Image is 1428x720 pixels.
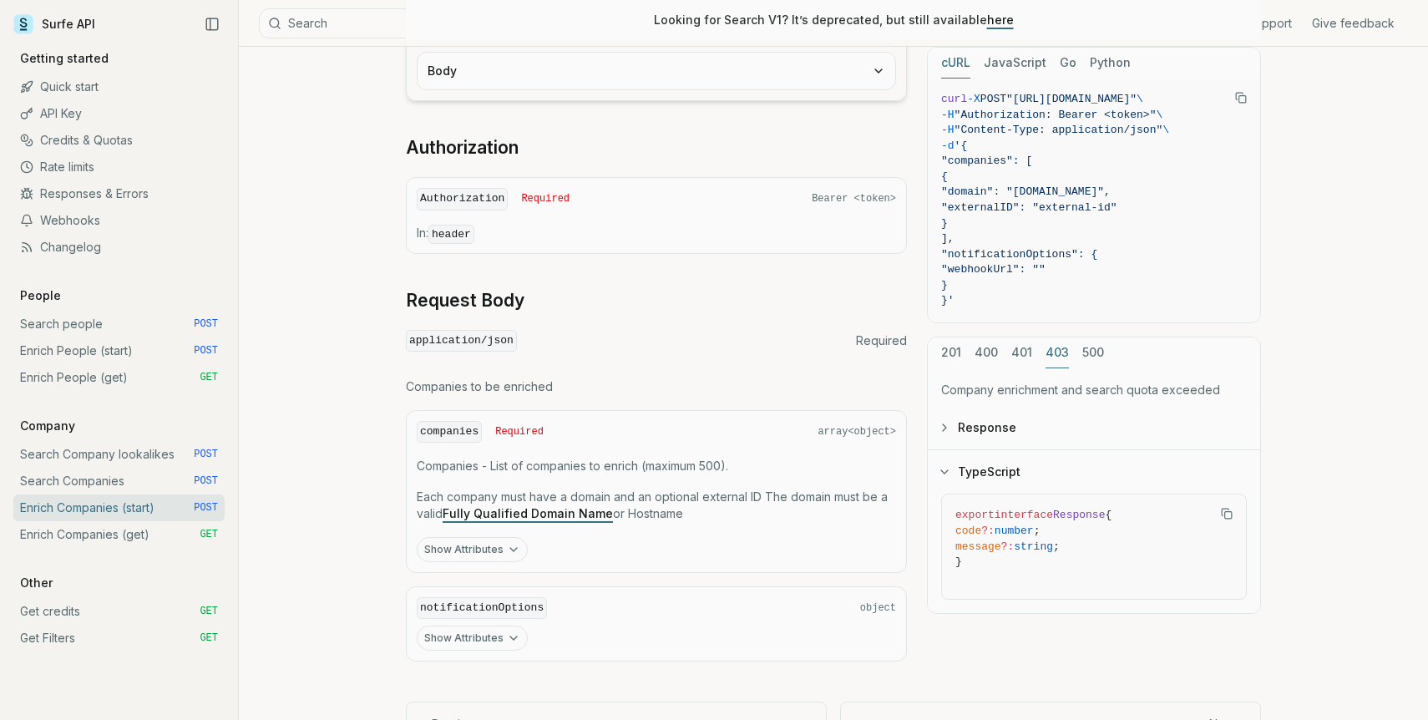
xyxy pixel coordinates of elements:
span: '{ [955,139,968,152]
button: Search⌘K [259,8,676,38]
span: } [941,279,948,292]
a: Get credits GET [13,598,225,625]
span: { [941,170,948,183]
p: Company [13,418,82,434]
button: JavaScript [984,48,1046,79]
p: Companies to be enriched [406,378,907,395]
button: Body [418,53,895,89]
span: \ [1156,109,1162,121]
span: array<object> [818,425,896,439]
span: POST [194,474,218,488]
span: \ [1162,124,1169,136]
code: companies [417,421,482,444]
span: Required [495,425,544,439]
button: 401 [1011,337,1032,368]
span: ; [1034,525,1041,537]
button: 403 [1046,337,1069,368]
a: Search Companies POST [13,468,225,494]
p: Looking for Search V1? It’s deprecated, but still available [654,12,1014,28]
span: -X [967,93,980,105]
button: Copy Text [1214,501,1239,526]
span: message [955,540,1001,553]
a: Responses & Errors [13,180,225,207]
span: POST [194,448,218,461]
a: Rate limits [13,154,225,180]
span: { [1105,509,1112,521]
a: Search Company lookalikes POST [13,441,225,468]
span: "webhookUrl": "" [941,263,1046,276]
a: Get Filters GET [13,625,225,652]
a: Surfe API [13,12,95,37]
span: curl [941,93,967,105]
span: GET [200,528,218,541]
button: Go [1060,48,1076,79]
span: "externalID": "external-id" [941,201,1117,214]
a: Enrich People (start) POST [13,337,225,364]
a: Request Body [406,289,524,312]
span: } [941,217,948,230]
code: Authorization [417,188,508,210]
span: GET [200,371,218,384]
a: Fully Qualified Domain Name [443,506,613,520]
span: Response [1053,509,1105,521]
span: "domain": "[DOMAIN_NAME]", [941,185,1111,198]
span: POST [980,93,1006,105]
span: GET [200,605,218,618]
span: "[URL][DOMAIN_NAME]" [1006,93,1137,105]
a: Credits & Quotas [13,127,225,154]
span: Required [521,192,570,205]
button: 201 [941,337,961,368]
span: GET [200,631,218,645]
span: Required [856,332,907,349]
span: POST [194,501,218,515]
button: TypeScript [928,450,1260,494]
p: Each company must have a domain and an optional external ID The domain must be a valid or Hostname [417,489,896,522]
span: "Content-Type: application/json" [955,124,1163,136]
span: ?: [981,525,995,537]
p: Getting started [13,50,115,67]
span: object [860,601,896,615]
span: ; [1053,540,1060,553]
button: cURL [941,48,970,79]
p: In: [417,225,896,243]
button: Copy Text [1228,85,1253,110]
p: Other [13,575,59,591]
a: Quick start [13,74,225,100]
div: TypeScript [928,494,1260,613]
span: POST [194,344,218,357]
a: Enrich Companies (start) POST [13,494,225,521]
span: POST [194,317,218,331]
span: -H [941,124,955,136]
code: notificationOptions [417,597,547,620]
span: }' [941,294,955,307]
span: "companies": [ [941,155,1032,167]
a: here [987,13,1014,27]
a: Webhooks [13,207,225,234]
span: "notificationOptions": { [941,248,1097,261]
button: Show Attributes [417,537,528,562]
span: ?: [1001,540,1015,553]
span: "Authorization: Bearer <token>" [955,109,1157,121]
button: Response [928,406,1260,449]
a: Changelog [13,234,225,261]
a: Support [1248,15,1292,32]
button: 500 [1082,337,1104,368]
span: code [955,525,981,537]
a: Authorization [406,136,519,160]
span: export [955,509,995,521]
span: interface [995,509,1053,521]
span: \ [1137,93,1143,105]
code: application/json [406,330,517,352]
button: Collapse Sidebar [200,12,225,37]
button: 400 [975,337,998,368]
code: header [428,225,474,244]
span: string [1014,540,1053,553]
a: API Key [13,100,225,127]
span: ], [941,232,955,245]
span: } [955,555,962,568]
span: -d [941,139,955,152]
span: -H [941,109,955,121]
a: Search people POST [13,311,225,337]
p: People [13,287,68,304]
a: Enrich People (get) GET [13,364,225,391]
